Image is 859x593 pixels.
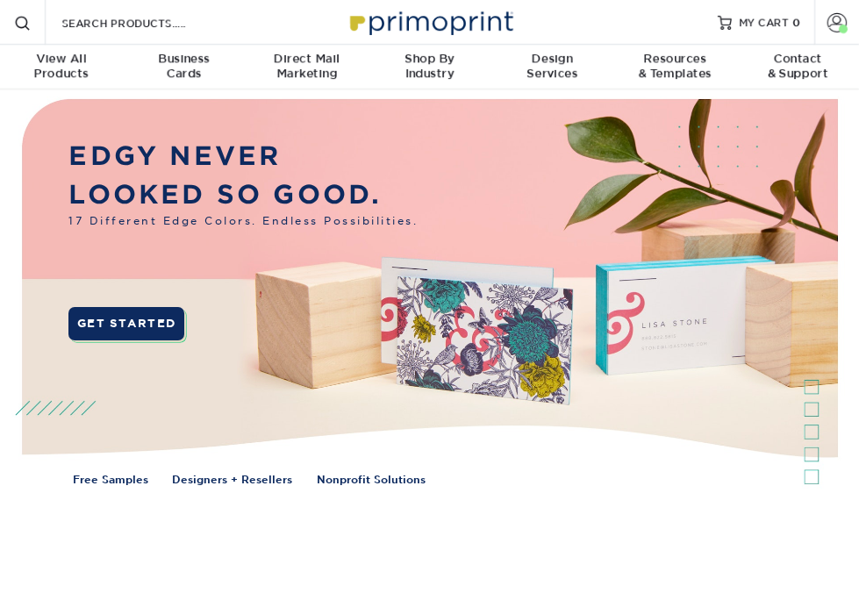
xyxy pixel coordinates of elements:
[369,53,491,67] span: Shop By
[73,473,148,489] a: Free Samples
[123,53,246,81] div: Cards
[490,53,613,81] div: Services
[123,53,246,67] span: Business
[736,53,859,81] div: & Support
[613,53,736,81] div: & Templates
[613,45,736,91] a: Resources& Templates
[172,473,292,489] a: Designers + Resellers
[68,137,418,175] p: EDGY NEVER
[792,16,800,28] span: 0
[342,3,518,40] img: Primoprint
[613,53,736,67] span: Resources
[369,45,491,91] a: Shop ByIndustry
[317,473,426,489] a: Nonprofit Solutions
[490,53,613,67] span: Design
[246,53,369,81] div: Marketing
[246,53,369,67] span: Direct Mail
[736,53,859,67] span: Contact
[68,214,418,230] span: 17 Different Edge Colors. Endless Possibilities.
[739,15,789,30] span: MY CART
[60,12,231,33] input: SEARCH PRODUCTS.....
[68,175,418,214] p: LOOKED SO GOOD.
[736,45,859,91] a: Contact& Support
[369,53,491,81] div: Industry
[123,45,246,91] a: BusinessCards
[246,45,369,91] a: Direct MailMarketing
[68,307,184,341] a: GET STARTED
[490,45,613,91] a: DesignServices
